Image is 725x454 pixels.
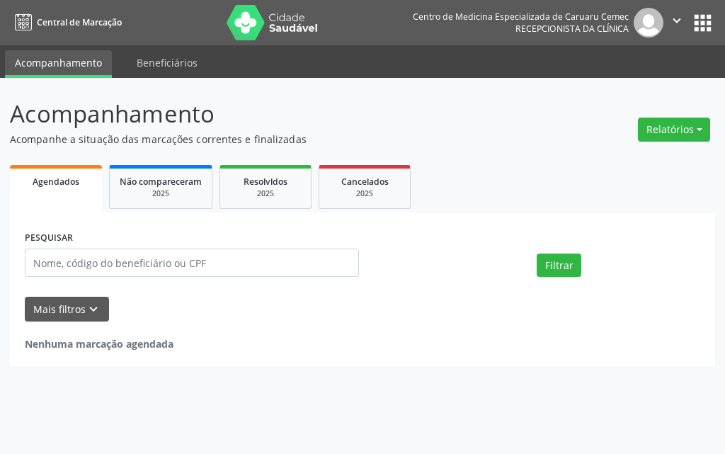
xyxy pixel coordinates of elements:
input: Nome, código do beneficiário ou CPF [25,249,359,277]
div: Centro de Medicina Especializada de Caruaru Cemec [413,11,629,23]
span: Resolvidos [244,176,287,188]
p: Acompanhamento [10,96,503,132]
a: Acompanhamento [5,50,112,78]
span: Recepcionista da clínica [515,23,629,35]
strong: Nenhuma marcação agendada [25,337,173,351]
a: Beneficiários [127,50,207,75]
div: 2025 [329,188,400,199]
button: Filtrar [537,254,581,278]
i:  [669,13,685,28]
i: keyboard_arrow_down [86,302,101,317]
div: 2025 [230,188,301,199]
button: Mais filtroskeyboard_arrow_down [25,297,109,322]
button: apps [690,11,715,35]
span: Cancelados [341,176,389,188]
span: Central de Marcação [37,16,122,28]
div: 2025 [120,188,202,199]
img: img [634,8,663,38]
label: PESQUISAR [25,227,73,249]
span: Não compareceram [120,176,202,188]
span: Agendados [33,176,79,188]
p: Acompanhe a situação das marcações correntes e finalizadas [10,132,503,147]
button:  [663,8,690,38]
a: Central de Marcação [10,11,122,34]
button: Relatórios [638,118,710,142]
